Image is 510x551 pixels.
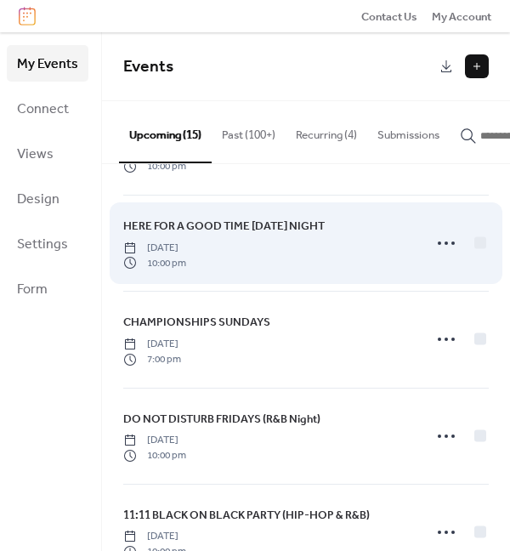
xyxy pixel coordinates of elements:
a: Connect [7,90,88,127]
span: [DATE] [123,337,181,352]
a: DO NOT DISTURB FRIDAYS (R&B Night) [123,410,320,429]
button: Past (100+) [212,101,286,161]
span: [DATE] [123,433,186,448]
a: CHAMPIONSHIPS SUNDAYS [123,313,270,332]
a: My Account [432,8,491,25]
span: HERE FOR A GOOD TIME [DATE] NIGHT [123,218,325,235]
span: DO NOT DISTURB FRIDAYS (R&B Night) [123,411,320,428]
span: Events [123,51,173,82]
span: My Events [17,51,78,77]
span: Form [17,276,48,303]
span: 10:00 pm [123,448,186,463]
span: Settings [17,231,68,258]
span: CHAMPIONSHIPS SUNDAYS [123,314,270,331]
span: 7:00 pm [123,352,181,367]
span: [DATE] [123,241,186,256]
span: 10:00 pm [123,256,186,271]
a: Views [7,135,88,172]
span: 11:11 BLACK ON BLACK PARTY (HIP-HOP & R&B) [123,507,370,524]
a: Contact Us [361,8,417,25]
a: Settings [7,225,88,262]
button: Upcoming (15) [119,101,212,162]
button: Submissions [367,101,450,161]
span: Connect [17,96,69,122]
span: [DATE] [123,529,186,544]
button: Recurring (4) [286,101,367,161]
a: Form [7,270,88,307]
a: 11:11 BLACK ON BLACK PARTY (HIP-HOP & R&B) [123,506,370,525]
a: Design [7,180,88,217]
a: My Events [7,45,88,82]
a: HERE FOR A GOOD TIME [DATE] NIGHT [123,217,325,236]
span: Design [17,186,59,213]
span: Views [17,141,54,168]
span: 10:00 pm [123,159,186,174]
img: logo [19,7,36,26]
